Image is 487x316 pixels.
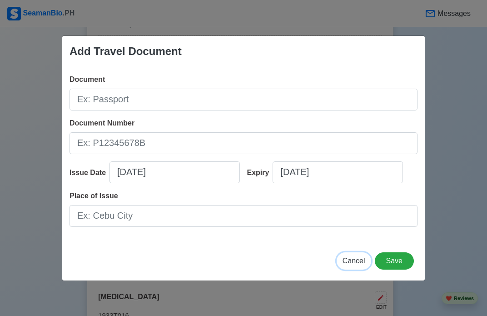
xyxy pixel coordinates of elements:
div: Expiry [247,167,273,178]
span: Cancel [343,257,365,265]
div: Add Travel Document [70,43,182,60]
span: Document [70,75,105,83]
input: Ex: Passport [70,89,417,110]
input: Ex: P12345678B [70,132,417,154]
span: Place of Issue [70,192,118,200]
input: Ex: Cebu City [70,205,417,227]
button: Save [375,252,414,270]
div: Issue Date [70,167,109,178]
span: Document Number [70,119,134,127]
button: Cancel [337,252,371,270]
